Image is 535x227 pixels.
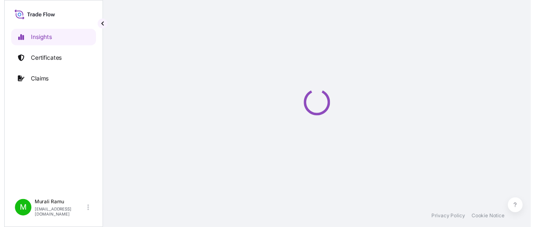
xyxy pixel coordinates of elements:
p: [EMAIL_ADDRESS][DOMAIN_NAME] [31,212,84,222]
a: Claims [7,72,94,89]
a: Cookie Notice [480,218,514,225]
a: Insights [7,30,94,47]
a: Certificates [7,51,94,68]
p: Insights [27,34,49,42]
a: Privacy Policy [439,218,474,225]
span: M [16,209,23,217]
p: Certificates [27,55,59,64]
p: Murali Ramu [31,204,84,210]
p: Claims [27,76,46,85]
